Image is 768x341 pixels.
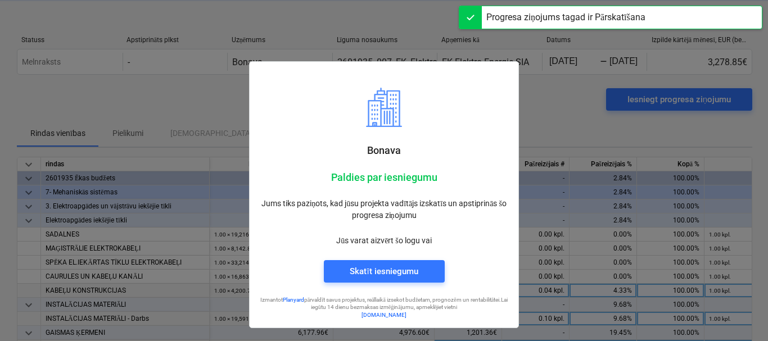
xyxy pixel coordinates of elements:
p: Jums tiks paziņots, kad jūsu projekta vadītājs izskatīs un apstiprinās šo progresa ziņojumu [259,198,509,221]
p: Izmantot pārvaldīt savus projektus, reāllaikā izsekot budžetam, prognozēm un rentabilitātei. Lai ... [259,296,509,311]
div: Skatīt iesniegumu [350,264,418,279]
p: Paldies par iesniegumu [259,171,509,184]
button: Skatīt iesniegumu [324,260,445,283]
p: Jūs varat aizvērt šo logu vai [259,235,509,247]
div: Progresa ziņojums tagad ir Pārskatīšana [486,11,645,24]
a: [DOMAIN_NAME] [362,312,406,318]
a: Planyard [283,297,304,303]
p: Bonava [259,144,509,157]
